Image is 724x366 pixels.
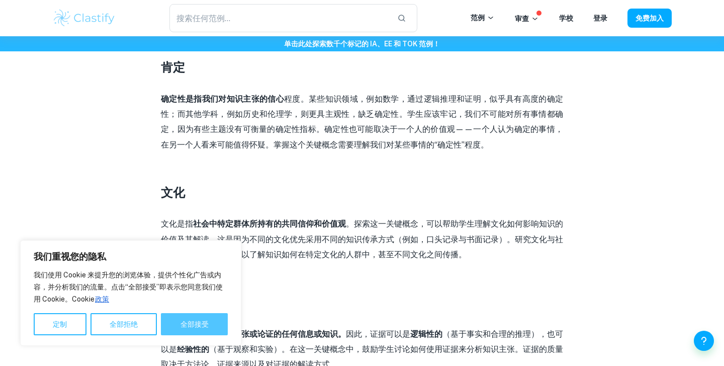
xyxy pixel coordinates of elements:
[694,331,714,351] button: 帮助和反馈
[433,40,440,48] font: ！
[161,94,284,104] font: 确定性是指我们对知识主张的信心
[169,4,390,32] input: 搜索任何范例...
[627,9,672,27] button: 免费加入
[90,313,157,335] button: 全部拒绝
[95,295,109,303] font: 政策
[559,14,573,22] a: 学校
[180,320,209,328] font: 全部接受
[193,219,346,229] font: 社会中特定群体所持有的共同信仰和价值观
[284,94,301,104] font: 程度
[20,240,241,346] div: 我们重视您的隐私
[161,185,185,199] font: 文化
[636,15,664,23] font: 免费加入
[515,15,529,23] font: 审查
[110,320,138,328] font: 全部拒绝
[161,60,185,74] font: 肯定
[347,40,433,48] font: 标记的 IA、EE 和 TOK 范例
[111,295,112,304] a: Cookie 政策
[161,313,228,335] button: 全部接受
[95,295,110,304] a: Cookie Policy
[161,219,193,229] font: 文化是指
[34,313,86,335] button: 定制
[410,329,442,339] font: 逻辑性的
[161,94,563,150] font: 。某些知识领域，例如数学，通过逻辑推理和证明，似乎具有高度的确定性；而其他学科，例如历史和伦理学，则更具主观性，缺乏确定性。学生应该牢记，我们不可能对所有事情都确定，因为有些主题没有可衡量的确定...
[201,329,346,339] font: 支持知识主张或论证的任何信息或知识。
[593,14,607,22] a: 登录
[53,320,67,328] font: 定制
[161,219,563,259] font: 。探索这一关键概念，可以帮助学生理解文化如何影响知识的价值及其解读。这是因为不同的文化优先采用不同的知识传承方式（例如，口头记录与书面记录）。研究文化与社会之间的相互联系，可以了解知识如何在特定...
[34,271,223,303] font: 我们使用 Cookie 来提升您的浏览体验，提供个性化广告或内容，并分析我们的流量。点击“全部接受”即表示您同意我们使用 Cookie。Cookie
[52,8,116,28] img: Clastify 徽标
[346,329,410,339] font: 因此，证据可以是
[284,40,347,48] font: 单击此处探索数千个
[471,14,485,22] font: 范例
[177,344,209,354] font: 经验性的
[34,251,106,262] font: 我们重视您的隐私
